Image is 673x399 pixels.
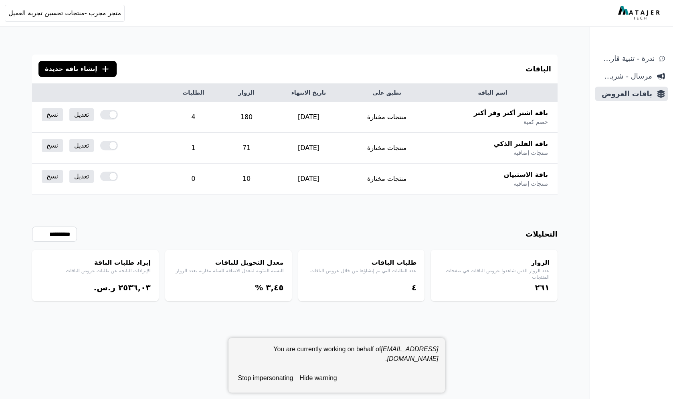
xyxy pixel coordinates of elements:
td: 180 [222,102,271,133]
h3: التحليلات [525,229,558,240]
h4: الزوار [439,258,550,267]
h4: إيراد طلبات الباقة [40,258,151,267]
th: تطبق على [346,84,428,102]
span: % [255,283,263,292]
td: [DATE] [271,133,346,164]
span: إنشاء باقة جديدة [45,64,97,74]
span: ر.س. [94,283,115,292]
em: [EMAIL_ADDRESS][DOMAIN_NAME] [381,346,438,362]
td: منتجات مختارة [346,164,428,194]
td: 71 [222,133,271,164]
bdi: ٢٥۳٦,۰۳ [118,283,151,292]
h3: الباقات [525,63,551,75]
td: 1 [165,133,222,164]
a: تعديل [69,170,94,183]
span: باقة الفلتر الذكي [493,139,548,149]
button: متجر مجرب -منتجات تحسين تجربة العميل [5,5,125,22]
span: باقة الاستبيان [504,170,548,180]
span: مرسال - شريط دعاية [598,71,652,82]
p: النسبة المئوية لمعدل الاضافة للسلة مقارنة بعدد الزوار [173,267,284,274]
span: ندرة - تنبية قارب علي النفاذ [598,53,655,64]
h4: طلبات الباقات [306,258,417,267]
span: باقة اشتر أكتر وفر أكتر [474,108,548,118]
span: منتجات إضافية [514,180,548,188]
td: [DATE] [271,164,346,194]
span: متجر مجرب -منتجات تحسين تجربة العميل [8,8,121,18]
td: 0 [165,164,222,194]
div: ٤ [306,282,417,293]
td: منتجات مختارة [346,102,428,133]
td: 4 [165,102,222,133]
div: You are currently working on behalf of . [235,344,439,370]
button: stop impersonating [235,370,297,386]
p: عدد الطلبات التي تم إنشاؤها من خلال عروض الباقات [306,267,417,274]
p: الإيرادات الناتجة عن طلبات عروض الباقات [40,267,151,274]
td: منتجات مختارة [346,133,428,164]
td: 10 [222,164,271,194]
a: نسخ [42,170,63,183]
td: [DATE] [271,102,346,133]
a: نسخ [42,139,63,152]
th: الطلبات [165,84,222,102]
a: تعديل [69,139,94,152]
th: تاريخ الانتهاء [271,84,346,102]
span: منتجات إضافية [514,149,548,157]
button: إنشاء باقة جديدة [38,61,117,77]
h4: معدل التحويل للباقات [173,258,284,267]
div: ٢٦١ [439,282,550,293]
button: hide warning [296,370,340,386]
a: تعديل [69,108,94,121]
bdi: ۳,٤٥ [266,283,283,292]
p: عدد الزوار الذين شاهدوا عروض الباقات في صفحات المنتجات [439,267,550,280]
th: الزوار [222,84,271,102]
a: نسخ [42,108,63,121]
span: خصم كمية [523,118,548,126]
img: MatajerTech Logo [618,6,662,20]
th: اسم الباقة [428,84,558,102]
span: باقات العروض [598,88,652,99]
